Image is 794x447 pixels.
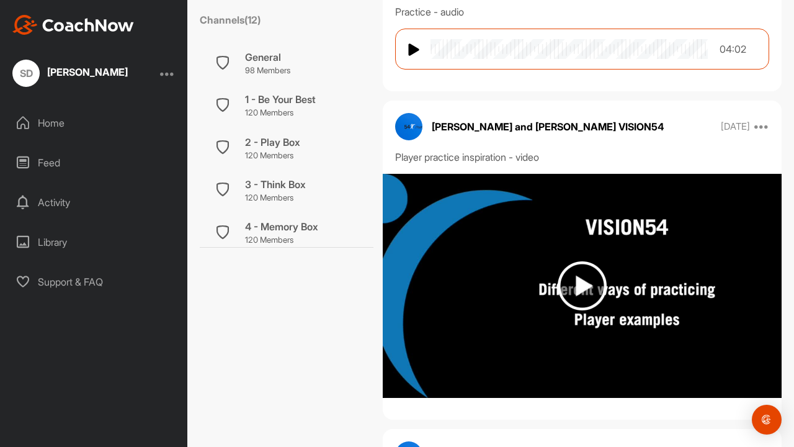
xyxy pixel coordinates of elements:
p: 98 Members [245,65,290,77]
p: 120 Members [245,234,318,246]
img: play/pause btn [408,42,421,57]
div: Activity [7,187,182,218]
div: 3 - Think Box [245,177,306,192]
div: SD [12,60,40,87]
div: 1 - Be Your Best [245,92,316,107]
img: CoachNow [12,15,134,35]
p: 120 Members [245,150,300,162]
p: 120 Members [245,192,306,204]
div: Home [7,107,182,138]
img: avatar [395,113,422,140]
div: 4 - Memory Box [245,219,318,234]
p: [PERSON_NAME] and [PERSON_NAME] VISION54 [432,119,664,134]
div: General [245,50,290,65]
div: 04:02 [708,42,759,56]
div: Library [7,227,182,258]
p: 120 Members [245,107,316,119]
div: Feed [7,147,182,178]
img: play [558,261,607,310]
div: 2 - Play Box [245,135,300,150]
div: Support & FAQ [7,266,182,297]
p: [DATE] [721,120,750,133]
label: Channels ( 12 ) [200,12,261,27]
div: [PERSON_NAME] [47,67,128,77]
div: Player practice inspiration - video [395,150,769,165]
div: Open Intercom Messenger [752,405,782,435]
img: media [383,174,782,399]
div: Practice - audio [395,4,769,19]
